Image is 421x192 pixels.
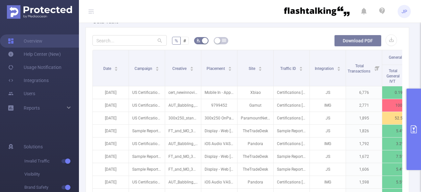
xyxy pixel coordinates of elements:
[201,176,237,188] p: iOS Audio VAST 4.0 [9670923]
[103,66,112,71] span: Date
[165,112,201,124] p: 300x250_standardHTML5_api2-10.zip [2117261]
[165,125,201,137] p: FT_and_MO_300x250.zip [3568786]
[175,38,178,43] span: %
[8,48,61,61] a: Help Center (New)
[201,112,237,124] p: 300x250 OnPage HTML5 - Protected [8527417]
[274,125,310,137] p: Sample Reporting [26596]
[129,112,165,124] p: US Certifications Q3 2024 [243936]
[237,125,273,137] p: TheTradeDesk
[274,138,310,150] p: Certifications [7678]
[237,99,273,112] p: Gamut
[93,176,129,188] p: [DATE]
[274,99,310,112] p: Certifications [7678]
[165,138,201,150] p: AUT_Babbling_ENG_15_115.mp3 [3994546]
[382,150,418,163] p: 7.5%
[201,99,237,112] p: 9799452
[259,68,262,70] i: icon: caret-down
[172,66,187,71] span: Creative
[24,101,40,115] a: Reports
[114,68,118,70] i: icon: caret-down
[258,66,262,70] div: Sort
[165,163,201,176] p: FT_and_MO_300x250.zip [3568786]
[274,112,310,124] p: Certifications [7678]
[334,35,382,47] button: Download PDF
[382,112,418,124] p: 52.5%
[114,66,118,68] i: icon: caret-up
[274,176,310,188] p: Certifications [7678]
[201,86,237,99] p: Mobile In - App - 320x480 Interstitial HTML5 [9944226]
[201,163,237,176] p: Display - Web [7049578]
[382,125,418,137] p: 5.4%
[129,176,165,188] p: US Certifications Q2 2025 [276320]
[135,66,153,71] span: Campaign
[310,138,346,150] p: IMG
[93,99,129,112] p: [DATE]
[201,138,237,150] p: iOS Audio VAST 4.0 [9670923]
[346,112,382,124] p: 1,895
[222,38,226,42] i: icon: table
[346,125,382,137] p: 1,826
[207,66,226,71] span: Placement
[155,66,159,70] div: Sort
[93,112,129,124] p: [DATE]
[310,163,346,176] p: JS
[24,105,40,111] span: Reports
[201,125,237,137] p: Display - Web [7049578]
[228,68,232,70] i: icon: caret-down
[346,138,382,150] p: 1,792
[93,163,129,176] p: [DATE]
[129,125,165,137] p: Sample Reporting [199213]
[93,86,129,99] p: [DATE]
[337,66,341,70] div: Sort
[382,176,418,188] p: 5.5%
[346,99,382,112] p: 2,771
[346,86,382,99] p: 6,776
[7,5,72,19] img: Protected Media
[93,138,129,150] p: [DATE]
[299,68,303,70] i: icon: caret-down
[129,138,165,150] p: US Certifications Q2 2025 [276320]
[310,86,346,99] p: JS
[183,38,186,43] span: #
[92,35,167,46] input: Search...
[337,68,341,70] i: icon: caret-down
[114,66,118,70] div: Sort
[129,86,165,99] p: US Certifications Q3 2025 [283596]
[165,176,201,188] p: AUT_Babbling_ENG_15_115.mp3 [3994546]
[93,125,129,137] p: [DATE]
[337,66,341,68] i: icon: caret-up
[310,99,346,112] p: IMG
[190,68,193,70] i: icon: caret-down
[190,66,193,68] i: icon: caret-up
[8,34,42,48] a: Overview
[93,150,129,163] p: [DATE]
[165,99,201,112] p: AUT_Babbling_ENG_15_115.mp3 [3994546]
[129,163,165,176] p: Sample Reporting [199213]
[165,86,201,99] p: cert_newinnovid_2025_320x480_HTML.zip [5398979]
[382,99,418,112] p: 100%
[228,66,232,68] i: icon: caret-up
[315,66,335,71] span: Integration
[346,176,382,188] p: 1,598
[346,163,382,176] p: 1,606
[348,64,371,74] span: Total Transactions
[24,140,43,153] span: Solutions
[237,176,273,188] p: Pandora
[24,155,79,168] span: Invalid Traffic
[382,86,418,99] p: 0.19%
[402,5,407,18] span: JP
[156,66,159,68] i: icon: caret-up
[237,86,273,99] p: Xbiao
[382,138,418,150] p: 3.2%
[373,50,382,86] i: Filter menu
[228,66,232,70] div: Sort
[274,150,310,163] p: Sample Reporting [26596]
[190,66,194,70] div: Sort
[8,87,35,100] a: Users
[346,150,382,163] p: 1,672
[310,150,346,163] p: JS
[310,125,346,137] p: JS
[237,163,273,176] p: TheTradeDesk
[280,66,297,71] span: Traffic ID
[382,163,418,176] p: 5.4%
